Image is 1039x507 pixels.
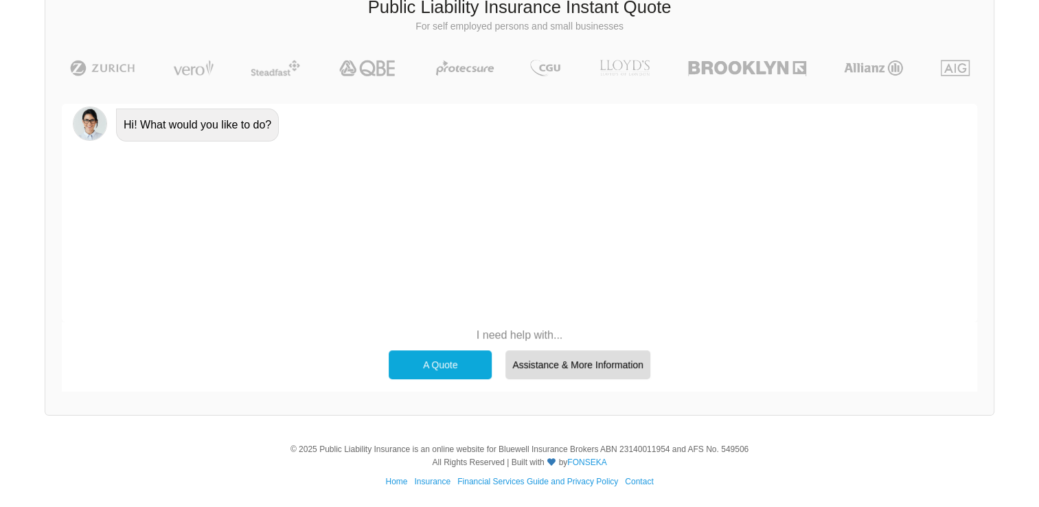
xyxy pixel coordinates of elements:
[837,60,910,76] img: Allianz | Public Liability Insurance
[592,60,658,76] img: LLOYD's | Public Liability Insurance
[683,60,811,76] img: Brooklyn | Public Liability Insurance
[64,60,141,76] img: Zurich | Public Liability Insurance
[116,109,279,142] div: Hi! What would you like to do?
[385,477,407,486] a: Home
[414,477,450,486] a: Insurance
[245,60,306,76] img: Steadfast | Public Liability Insurance
[431,60,500,76] img: Protecsure | Public Liability Insurance
[331,60,405,76] img: QBE | Public Liability Insurance
[567,458,606,467] a: FONSEKA
[382,328,657,343] p: I need help with...
[73,106,107,141] img: Chatbot | PLI
[167,60,220,76] img: Vero | Public Liability Insurance
[505,350,650,379] div: Assistance & More Information
[389,350,492,379] div: A Quote
[935,60,976,76] img: AIG | Public Liability Insurance
[525,60,566,76] img: CGU | Public Liability Insurance
[625,477,653,486] a: Contact
[457,477,618,486] a: Financial Services Guide and Privacy Policy
[56,20,983,34] p: For self employed persons and small businesses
